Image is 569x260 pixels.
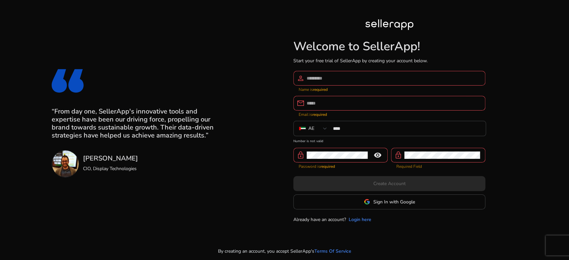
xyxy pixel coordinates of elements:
[299,86,480,93] mat-error: Name is
[394,151,402,159] span: lock
[293,39,485,54] h1: Welcome to SellerApp!
[320,164,335,169] strong: required
[83,165,138,172] p: CIO, Display Technologies
[52,108,222,139] h3: “From day one, SellerApp's innovative tools and expertise have been our driving force, propelling...
[308,125,314,132] div: AE
[83,154,138,162] h3: [PERSON_NAME]
[314,248,351,255] a: Terms Of Service
[297,74,305,82] span: person
[297,151,305,159] span: lock
[370,151,386,159] mat-icon: remove_red_eye
[293,57,485,64] p: Start your free trial of SellerApp by creating your account below.
[297,99,305,107] span: email
[313,87,328,92] strong: required
[293,137,485,144] mat-error: Number is not valid
[299,111,480,118] mat-error: Email is
[293,216,346,223] p: Already have an account?
[349,216,371,223] a: Login here
[396,162,480,169] mat-error: Required Field
[364,199,370,205] img: google-logo.svg
[373,198,415,205] span: Sign In with Google
[299,162,382,169] mat-error: Password is
[312,112,327,117] strong: required
[293,194,485,209] button: Sign In with Google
